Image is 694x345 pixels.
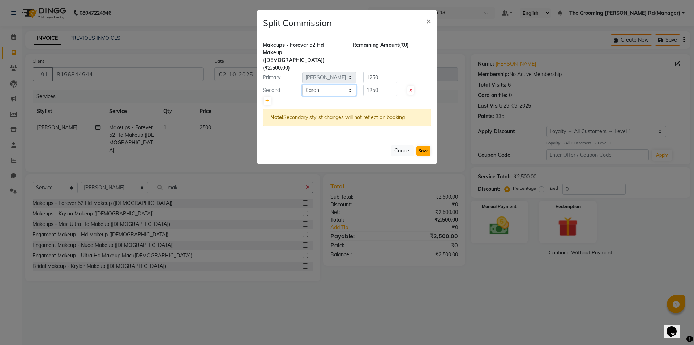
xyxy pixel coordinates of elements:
[257,74,302,81] div: Primary
[664,316,687,338] iframe: chat widget
[263,16,332,29] h4: Split Commission
[263,42,325,63] span: Makeups - Forever 52 Hd Makeup ([DEMOGRAPHIC_DATA])
[399,42,409,48] span: (₹0)
[416,146,430,156] button: Save
[352,42,399,48] span: Remaining Amount
[263,64,290,71] span: (₹2,500.00)
[426,15,431,26] span: ×
[263,109,431,126] div: Secondary stylist changes will not reflect on booking
[420,10,437,31] button: Close
[270,114,283,121] strong: Note!
[257,87,302,94] div: Second
[391,145,414,156] button: Cancel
